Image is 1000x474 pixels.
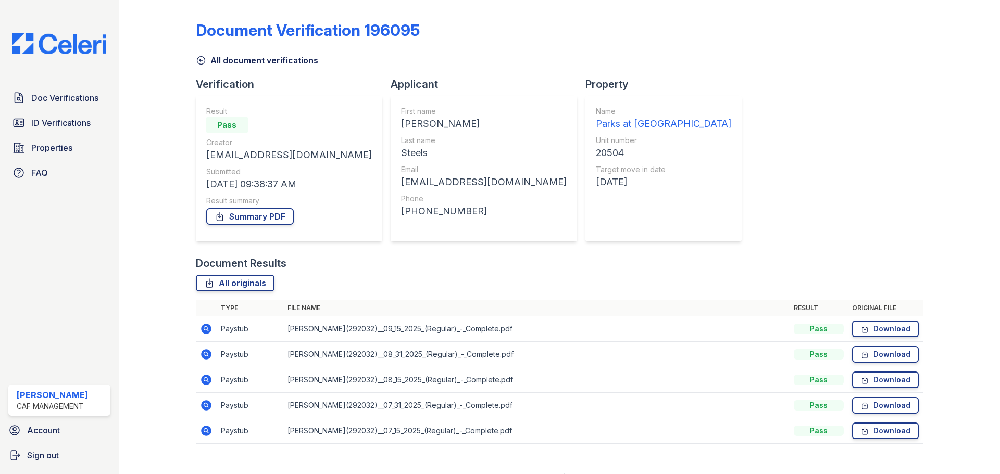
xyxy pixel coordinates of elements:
[596,164,731,175] div: Target move in date
[794,375,844,385] div: Pass
[596,135,731,146] div: Unit number
[196,256,286,271] div: Document Results
[4,445,115,466] a: Sign out
[206,208,294,225] a: Summary PDF
[196,77,391,92] div: Verification
[401,117,567,131] div: [PERSON_NAME]
[27,449,59,462] span: Sign out
[17,389,88,401] div: [PERSON_NAME]
[196,54,318,67] a: All document verifications
[283,342,790,367] td: [PERSON_NAME](292032)__08_31_2025_(Regular)_-_Complete.pdf
[790,300,848,316] th: Result
[206,196,372,206] div: Result summary
[401,106,567,117] div: First name
[8,137,110,158] a: Properties
[283,367,790,393] td: [PERSON_NAME](292032)__08_15_2025_(Regular)_-_Complete.pdf
[8,162,110,183] a: FAQ
[17,401,88,412] div: CAF Management
[8,112,110,133] a: ID Verifications
[4,33,115,54] img: CE_Logo_Blue-a8612792a0a2168367f1c8372b55b34899dd931a85d93a1a3d3e32e68fde9ad4.png
[206,117,248,133] div: Pass
[852,321,919,337] a: Download
[401,194,567,204] div: Phone
[956,432,990,464] iframe: chat widget
[401,175,567,189] div: [EMAIL_ADDRESS][DOMAIN_NAME]
[401,146,567,160] div: Steels
[206,137,372,148] div: Creator
[206,177,372,191] div: [DATE] 09:38:37 AM
[596,175,731,189] div: [DATE]
[401,135,567,146] div: Last name
[852,371,919,388] a: Download
[401,164,567,175] div: Email
[794,324,844,334] div: Pass
[391,77,585,92] div: Applicant
[852,422,919,439] a: Download
[596,106,731,131] a: Name Parks at [GEOGRAPHIC_DATA]
[852,397,919,414] a: Download
[848,300,923,316] th: Original file
[283,418,790,444] td: [PERSON_NAME](292032)__07_15_2025_(Regular)_-_Complete.pdf
[31,92,98,104] span: Doc Verifications
[794,349,844,360] div: Pass
[596,146,731,160] div: 20504
[31,166,48,179] span: FAQ
[585,77,750,92] div: Property
[283,316,790,342] td: [PERSON_NAME](292032)__09_15_2025_(Regular)_-_Complete.pdf
[8,87,110,108] a: Doc Verifications
[217,316,283,342] td: Paystub
[206,148,372,162] div: [EMAIL_ADDRESS][DOMAIN_NAME]
[196,21,420,40] div: Document Verification 196095
[206,106,372,117] div: Result
[217,367,283,393] td: Paystub
[217,393,283,418] td: Paystub
[31,142,72,154] span: Properties
[4,420,115,441] a: Account
[401,204,567,219] div: [PHONE_NUMBER]
[206,166,372,177] div: Submitted
[283,300,790,316] th: File name
[794,400,844,411] div: Pass
[217,300,283,316] th: Type
[852,346,919,363] a: Download
[217,418,283,444] td: Paystub
[196,275,274,291] a: All originals
[31,117,91,129] span: ID Verifications
[596,106,731,117] div: Name
[283,393,790,418] td: [PERSON_NAME](292032)__07_31_2025_(Regular)_-_Complete.pdf
[596,117,731,131] div: Parks at [GEOGRAPHIC_DATA]
[27,424,60,437] span: Account
[794,426,844,436] div: Pass
[217,342,283,367] td: Paystub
